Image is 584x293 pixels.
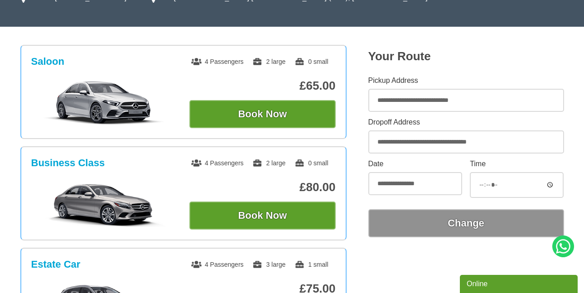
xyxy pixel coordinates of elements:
h3: Business Class [31,157,105,169]
img: Business Class [36,182,172,227]
h2: Your Route [368,49,564,63]
span: 3 large [252,261,285,268]
span: 1 small [294,261,328,268]
span: 4 Passengers [191,58,244,65]
span: 2 large [252,58,285,65]
button: Book Now [189,100,336,128]
p: £65.00 [189,79,336,93]
span: 0 small [294,58,328,65]
label: Date [368,160,462,168]
p: £80.00 [189,180,336,194]
span: 4 Passengers [191,261,244,268]
h3: Estate Car [31,259,81,270]
button: Book Now [189,202,336,230]
label: Pickup Address [368,77,564,84]
img: Saloon [36,80,172,125]
span: 2 large [252,159,285,167]
label: Dropoff Address [368,119,564,126]
button: Change [368,209,564,237]
h3: Saloon [31,56,64,67]
span: 0 small [294,159,328,167]
iframe: chat widget [460,273,579,293]
label: Time [470,160,564,168]
span: 4 Passengers [191,159,244,167]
